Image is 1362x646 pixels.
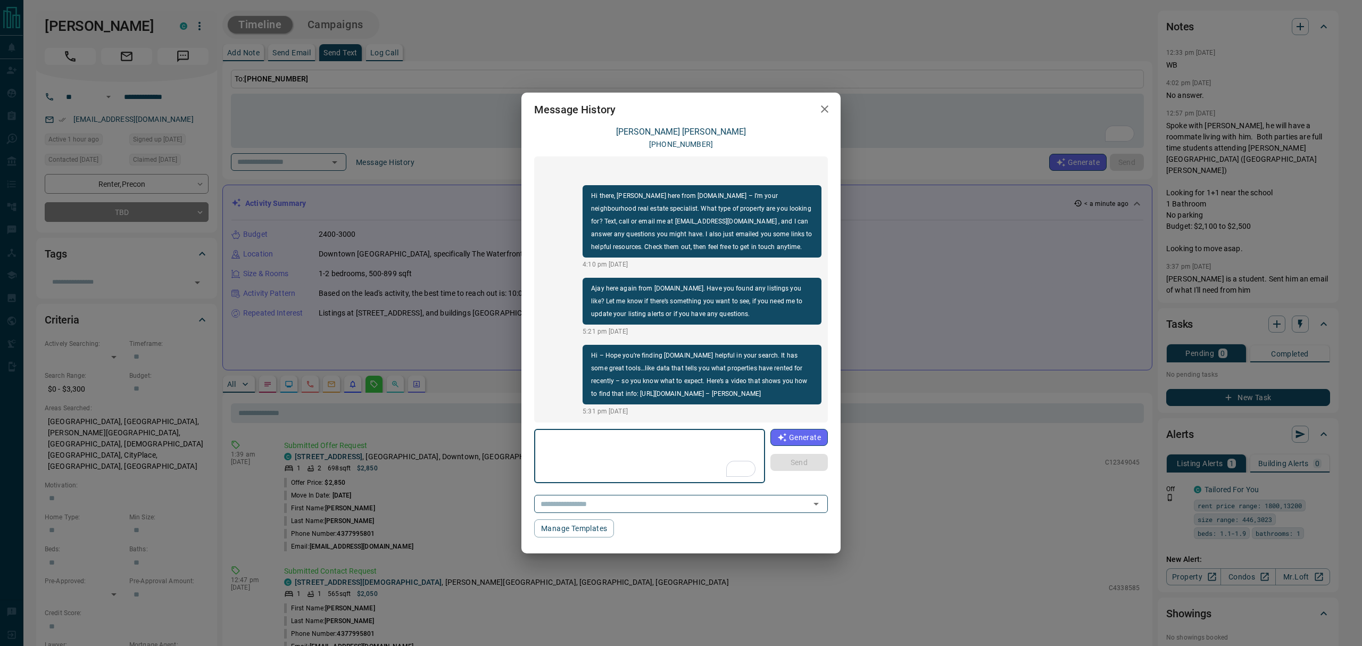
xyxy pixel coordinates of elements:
p: 5:21 pm [DATE] [583,327,821,336]
p: 4:10 pm [DATE] [583,260,821,269]
p: Ajay here again from [DOMAIN_NAME]. Have you found any listings you like? Let me know if there’s ... [591,282,813,320]
button: Manage Templates [534,519,614,537]
p: [PHONE_NUMBER] [649,139,713,150]
p: Hi – Hope you’re finding [DOMAIN_NAME] helpful in your search. It has some great tools…like data ... [591,349,813,400]
p: Hi there, [PERSON_NAME] here from [DOMAIN_NAME] – I’m your neighbourhood real estate specialist. ... [591,189,813,253]
button: Open [809,496,824,511]
p: 5:31 pm [DATE] [583,407,821,416]
h2: Message History [521,93,628,127]
textarea: To enrich screen reader interactions, please activate Accessibility in Grammarly extension settings [542,434,758,479]
button: Generate [770,429,828,446]
a: [PERSON_NAME] [PERSON_NAME] [616,127,746,137]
